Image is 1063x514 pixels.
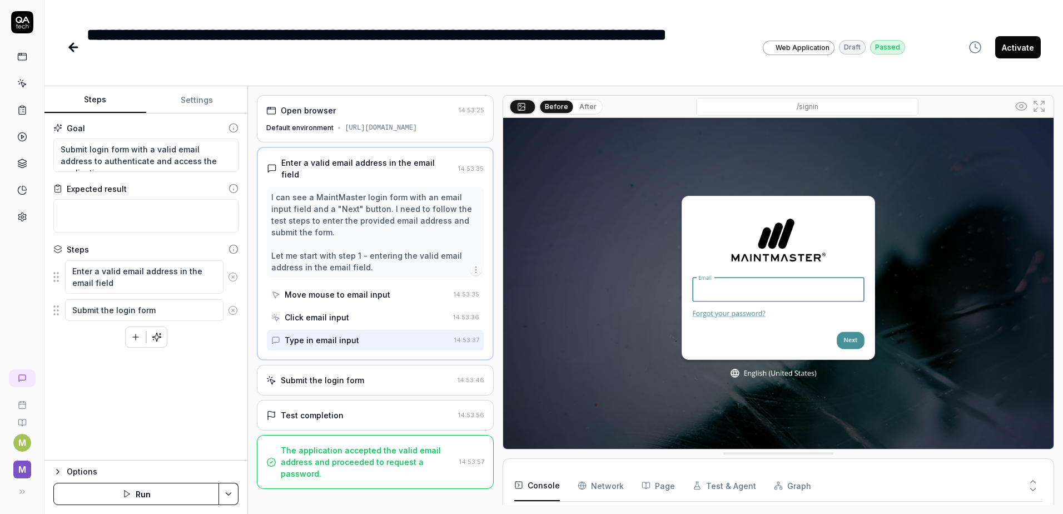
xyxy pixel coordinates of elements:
[962,36,989,58] button: View version history
[285,334,359,346] div: Type in email input
[503,118,1054,462] img: Screenshot
[458,165,484,172] time: 14:53:35
[458,411,484,419] time: 14:53:56
[9,369,36,387] a: New conversation
[53,299,239,322] div: Suggestions
[839,40,866,55] div: Draft
[514,470,560,501] button: Console
[266,123,334,133] div: Default environment
[281,374,364,386] div: Submit the login form
[281,105,336,116] div: Open browser
[693,470,756,501] button: Test & Agent
[281,157,453,180] div: Enter a valid email address in the email field
[281,409,344,421] div: Test completion
[995,36,1041,58] button: Activate
[267,307,483,328] button: Click email input14:53:36
[146,87,248,113] button: Settings
[345,123,417,133] div: [URL][DOMAIN_NAME]
[67,244,89,255] div: Steps
[453,313,479,321] time: 14:53:36
[774,470,811,501] button: Graph
[763,40,834,55] a: Web Application
[67,183,127,195] div: Expected result
[870,40,905,55] div: Passed
[53,483,219,505] button: Run
[53,260,239,294] div: Suggestions
[642,470,675,501] button: Page
[454,336,479,344] time: 14:53:37
[459,106,484,114] time: 14:53:25
[53,465,239,478] button: Options
[578,470,624,501] button: Network
[4,452,39,481] button: M
[223,299,242,322] button: Remove step
[540,100,573,112] button: Before
[459,458,484,466] time: 14:53:57
[267,330,483,350] button: Type in email input14:53:37
[271,191,479,273] div: I can see a MaintMaster login form with an email input field and a "Next" button. I need to follo...
[454,290,479,298] time: 14:53:35
[13,461,31,478] span: M
[1012,97,1030,115] button: Show all interative elements
[575,101,601,113] button: After
[285,312,349,323] div: Click email input
[267,284,483,305] button: Move mouse to email input14:53:35
[223,266,242,288] button: Remove step
[458,376,484,384] time: 14:53:46
[4,409,39,427] a: Documentation
[67,465,239,478] div: Options
[13,434,31,452] button: M
[67,122,85,134] div: Goal
[1030,97,1048,115] button: Open in full screen
[281,444,454,480] div: The application accepted the valid email address and proceeded to request a password.
[285,289,390,300] div: Move mouse to email input
[44,87,146,113] button: Steps
[776,43,829,53] span: Web Application
[4,392,39,409] a: Book a call with us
